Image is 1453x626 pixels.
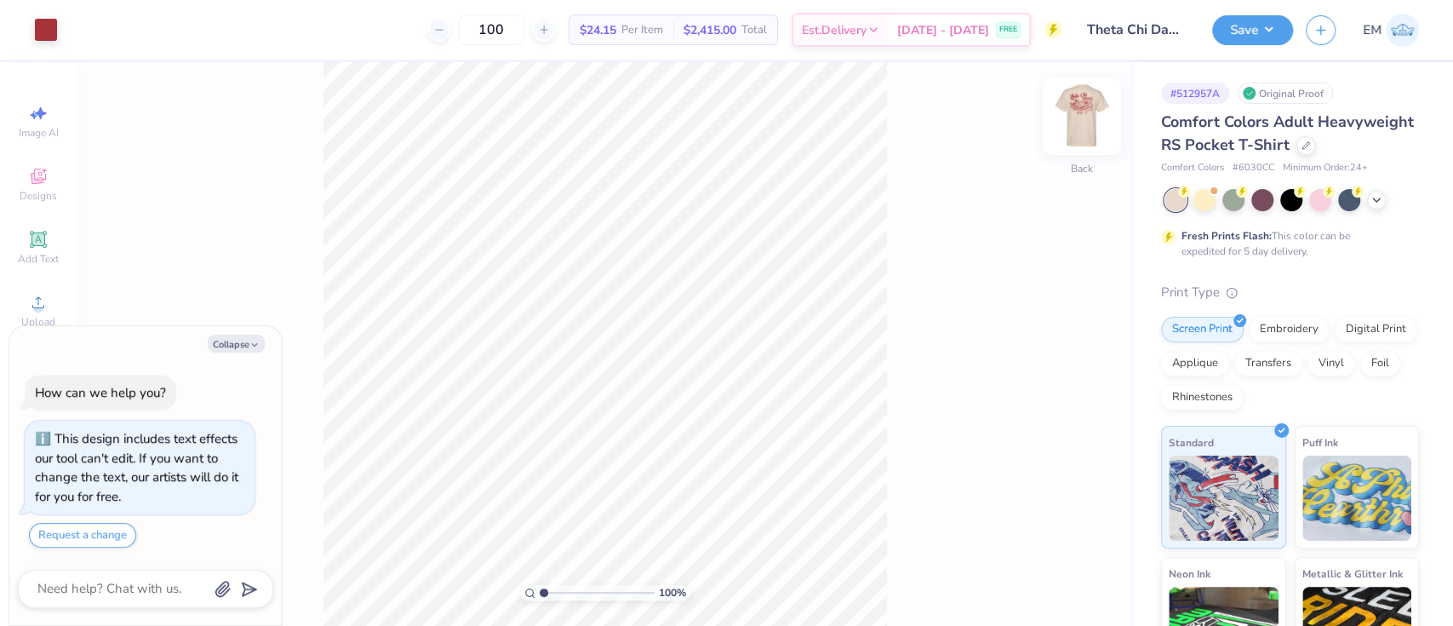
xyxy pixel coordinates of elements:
span: Total [741,21,767,39]
div: Screen Print [1161,317,1244,342]
span: # 6030CC [1233,161,1274,175]
span: Puff Ink [1302,434,1338,451]
span: Upload [21,315,55,329]
span: Est. Delivery [802,21,867,39]
div: Back [1071,161,1093,176]
button: Collapse [208,335,265,353]
span: Comfort Colors [1161,161,1224,175]
a: EM [1363,14,1419,47]
span: $2,415.00 [684,21,736,39]
div: Original Proof [1238,83,1333,104]
div: Rhinestones [1161,385,1244,411]
div: This color can be expedited for 5 day delivery. [1181,228,1391,259]
span: Image AI [19,126,59,140]
input: – – [458,14,524,45]
span: Standard [1169,434,1214,451]
div: Vinyl [1307,351,1355,376]
span: Per Item [621,21,663,39]
span: Neon Ink [1169,565,1210,583]
span: EM [1363,20,1381,40]
span: Metallic & Glitter Ink [1302,565,1403,583]
img: Standard [1169,456,1279,541]
img: Emily Mcclelland [1386,14,1419,47]
div: How can we help you? [35,384,166,401]
span: Add Text [18,252,59,266]
span: FREE [999,24,1017,36]
div: Transfers [1234,351,1302,376]
img: Back [1048,82,1116,150]
div: Digital Print [1335,317,1417,342]
div: Foil [1360,351,1400,376]
button: Request a change [29,523,136,548]
span: Minimum Order: 24 + [1283,161,1368,175]
button: Save [1212,15,1293,45]
strong: Fresh Prints Flash: [1181,229,1272,243]
span: Designs [20,189,57,203]
span: 100 % [659,585,686,600]
input: Untitled Design [1074,13,1199,47]
div: This design includes text effects our tool can't edit. If you want to change the text, our artist... [35,430,238,505]
img: Puff Ink [1302,456,1412,541]
span: Comfort Colors Adult Heavyweight RS Pocket T-Shirt [1161,112,1414,155]
div: # 512957A [1161,83,1229,104]
div: Print Type [1161,283,1419,302]
div: Applique [1161,351,1229,376]
div: Embroidery [1249,317,1330,342]
span: $24.15 [580,21,616,39]
span: [DATE] - [DATE] [897,21,989,39]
